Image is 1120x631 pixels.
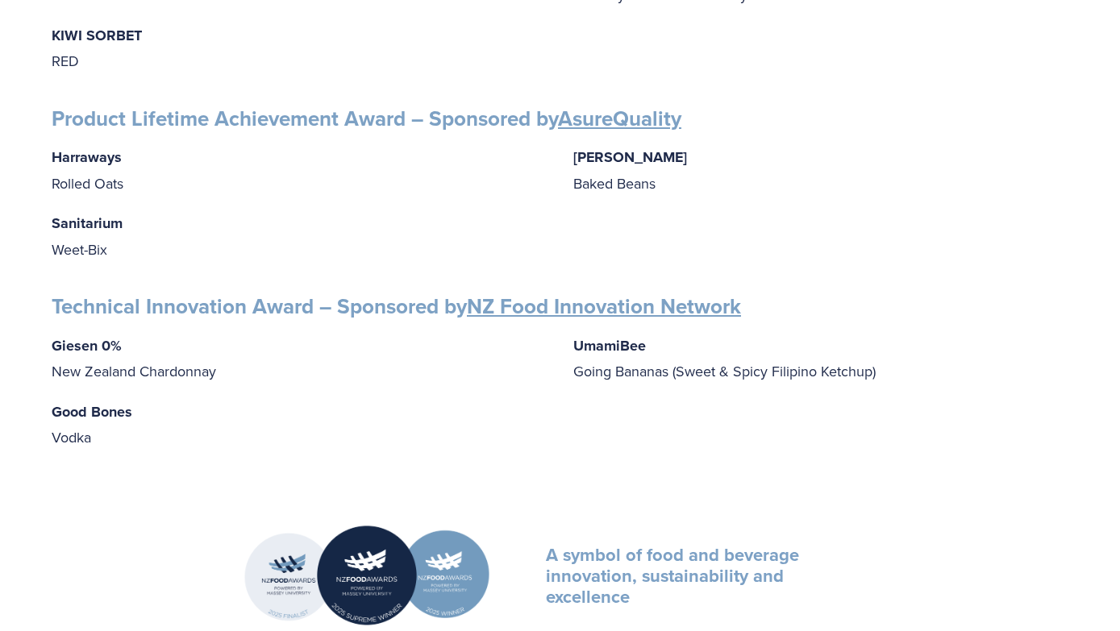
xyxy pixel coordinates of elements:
strong: KIWI SORBET [52,25,142,46]
p: Baked Beans [573,144,1069,196]
a: NZ Food Innovation Network [467,291,741,322]
p: RED [52,23,548,74]
p: New Zealand Chardonnay [52,333,548,384]
p: Going Bananas (Sweet & Spicy Filipino Ketchup) [573,333,1069,384]
a: AsureQuality [558,103,681,134]
strong: Harraways [52,147,122,168]
strong: [PERSON_NAME] [573,147,687,168]
strong: Technical Innovation Award – Sponsored by [52,291,741,322]
p: Weet-Bix [52,210,548,262]
p: Rolled Oats [52,144,548,196]
strong: Good Bones [52,401,132,422]
strong: Sanitarium [52,213,123,234]
strong: Product Lifetime Achievement Award – Sponsored by [52,103,681,134]
strong: UmamiBee [573,335,646,356]
strong: Giesen 0% [52,335,122,356]
p: Vodka [52,399,548,450]
strong: A symbol of food and beverage innovation, sustainability and excellence [546,542,804,610]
